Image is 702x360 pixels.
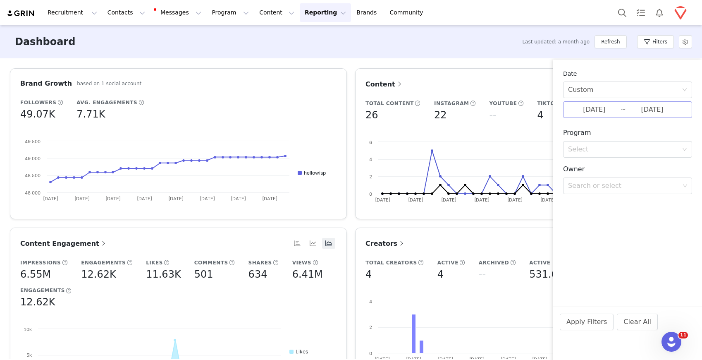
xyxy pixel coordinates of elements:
[613,3,631,22] button: Search
[292,259,311,266] h5: Views
[207,3,254,22] button: Program
[595,35,626,48] button: Refresh
[20,267,51,282] h5: 6.55M
[7,10,36,17] img: grin logo
[489,100,517,107] h5: YouTube
[194,267,213,282] h5: 501
[479,259,509,266] h5: Archived
[479,267,486,282] h5: --
[146,267,181,282] h5: 11.63K
[365,267,372,282] h5: 4
[489,108,496,122] h5: --
[194,259,228,266] h5: Comments
[365,100,414,107] h5: Total Content
[678,332,688,338] span: 11
[292,267,323,282] h5: 6.41M
[20,99,56,106] h5: Followers
[15,34,75,49] h3: Dashboard
[365,108,378,122] h5: 26
[529,267,571,282] h5: 531.65K
[617,314,658,330] button: Clear All
[248,267,267,282] h5: 634
[351,3,384,22] a: Brands
[650,3,669,22] button: Notifications
[369,191,372,197] text: 0
[150,3,206,22] button: Messages
[560,314,614,330] button: Apply Filters
[661,332,681,352] iframe: Intercom live chat
[563,128,692,138] h3: Program
[81,259,126,266] h5: Engagements
[77,80,141,87] h5: based on 1 social account
[200,196,215,202] text: [DATE]
[365,238,406,249] a: Creators
[568,104,621,115] input: Start date
[168,196,184,202] text: [DATE]
[682,147,687,153] i: icon: down
[81,267,116,282] h5: 12.62K
[105,196,121,202] text: [DATE]
[137,196,152,202] text: [DATE]
[20,295,55,310] h5: 12.62K
[674,6,687,19] img: 327e58c1-d6cc-47c6-a8eb-87d692f12d60.png
[537,100,559,107] h5: TikTok
[103,3,150,22] button: Contacts
[568,182,680,190] div: Search or select
[76,99,137,106] h5: Avg. Engagements
[682,87,687,93] i: icon: down
[369,174,372,180] text: 2
[563,70,577,77] span: Date
[25,190,41,196] text: 48 000
[375,197,390,203] text: [DATE]
[434,108,447,122] h5: 22
[369,299,372,305] text: 4
[529,259,588,266] h5: Active Followers
[437,267,444,282] h5: 4
[26,352,32,358] text: 5k
[43,196,58,202] text: [DATE]
[254,3,299,22] button: Content
[20,107,55,122] h5: 49.07K
[408,197,423,203] text: [DATE]
[474,197,489,203] text: [DATE]
[669,6,695,19] button: Profile
[20,240,107,247] span: Content Engagement
[146,259,163,266] h5: Likes
[369,350,372,356] text: 0
[25,156,41,161] text: 49 000
[437,259,458,266] h5: Active
[248,259,272,266] h5: Shares
[76,107,105,122] h5: 7.71K
[365,259,417,266] h5: Total Creators
[563,164,692,174] h3: Owner
[568,82,593,98] div: Custom
[369,156,372,162] text: 4
[231,196,246,202] text: [DATE]
[300,3,351,22] button: Reporting
[522,38,590,46] span: Last updated: a month ago
[304,170,326,176] text: hellowisp
[365,79,404,89] a: Content
[74,196,90,202] text: [DATE]
[385,3,432,22] a: Community
[369,139,372,145] text: 6
[637,35,674,48] button: Filters
[20,287,65,294] h5: Engagements
[20,79,72,89] h3: Brand Growth
[43,3,102,22] button: Recruitment
[507,197,523,203] text: [DATE]
[365,80,404,88] span: Content
[441,197,456,203] text: [DATE]
[434,100,469,107] h5: Instagram
[365,240,406,247] span: Creators
[296,348,308,355] text: Likes
[683,183,688,189] i: icon: down
[568,145,678,154] div: Select
[24,326,32,332] text: 10k
[369,324,372,330] text: 2
[537,108,543,122] h5: 4
[540,197,556,203] text: [DATE]
[632,3,650,22] a: Tasks
[626,104,678,115] input: End date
